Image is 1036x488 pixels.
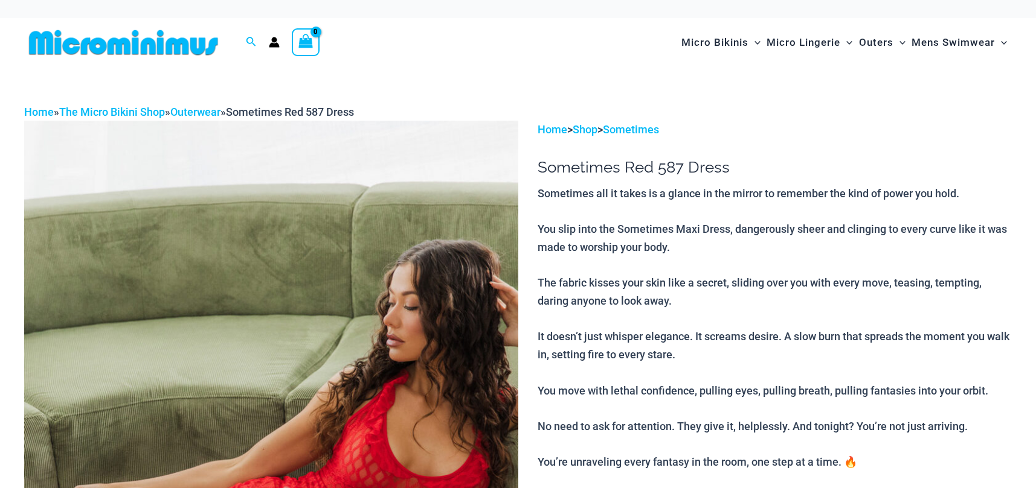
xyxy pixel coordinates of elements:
[269,37,280,48] a: Account icon link
[859,27,893,58] span: Outers
[226,106,354,118] span: Sometimes Red 587 Dress
[748,27,761,58] span: Menu Toggle
[677,22,1012,63] nav: Site Navigation
[912,27,995,58] span: Mens Swimwear
[24,29,223,56] img: MM SHOP LOGO FLAT
[292,28,320,56] a: View Shopping Cart, empty
[59,106,165,118] a: The Micro Bikini Shop
[856,24,909,61] a: OutersMenu ToggleMenu Toggle
[995,27,1007,58] span: Menu Toggle
[678,24,764,61] a: Micro BikinisMenu ToggleMenu Toggle
[840,27,852,58] span: Menu Toggle
[246,35,257,50] a: Search icon link
[538,158,1012,177] h1: Sometimes Red 587 Dress
[24,106,354,118] span: » » »
[24,106,54,118] a: Home
[893,27,906,58] span: Menu Toggle
[170,106,220,118] a: Outerwear
[538,123,567,136] a: Home
[573,123,597,136] a: Shop
[538,185,1012,471] p: Sometimes all it takes is a glance in the mirror to remember the kind of power you hold. You slip...
[538,121,1012,139] p: > >
[764,24,855,61] a: Micro LingerieMenu ToggleMenu Toggle
[681,27,748,58] span: Micro Bikinis
[767,27,840,58] span: Micro Lingerie
[603,123,659,136] a: Sometimes
[909,24,1010,61] a: Mens SwimwearMenu ToggleMenu Toggle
